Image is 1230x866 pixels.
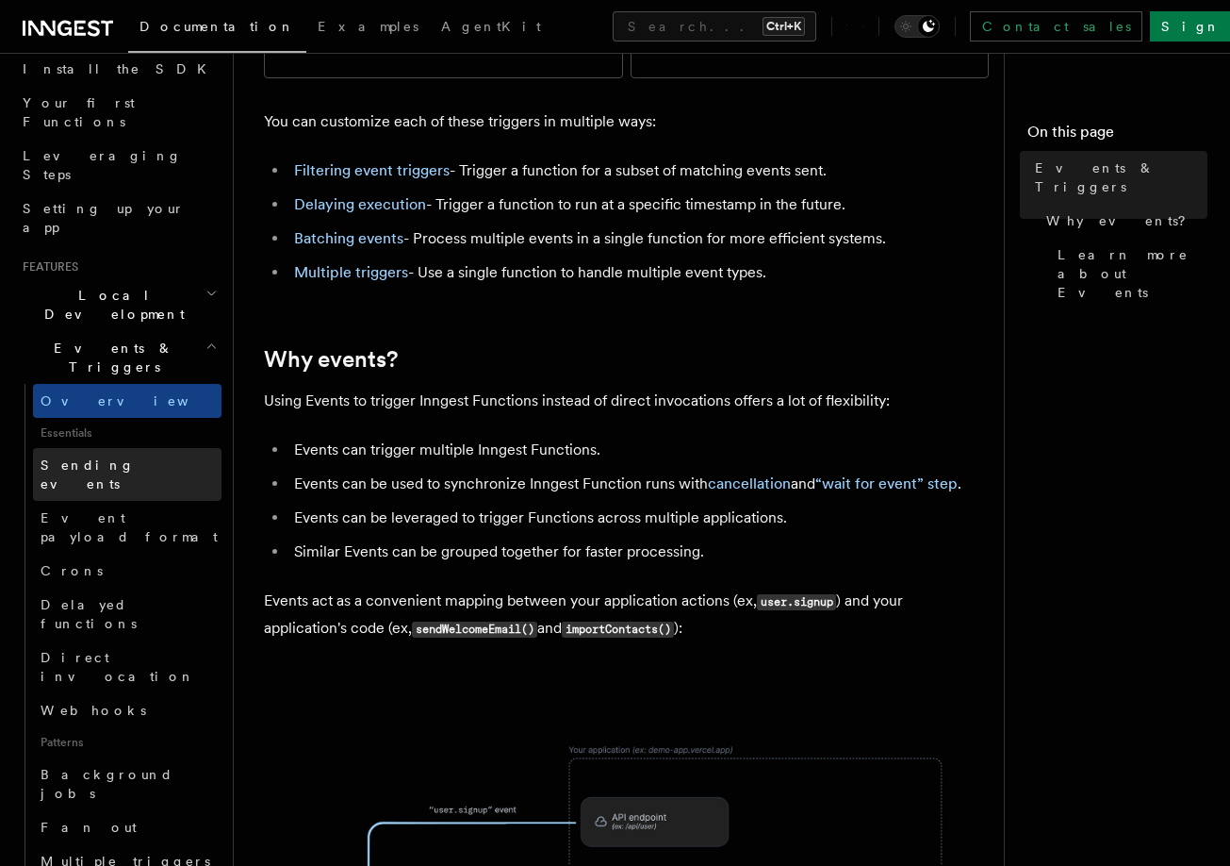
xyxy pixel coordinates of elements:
li: Events can be used to synchronize Inngest Function runs with and . [288,471,989,497]
a: Delayed functions [33,588,221,641]
span: Features [15,259,78,275]
li: - Use a single function to handle multiple event types. [288,259,989,286]
span: AgentKit [441,19,541,34]
a: Contact sales [970,11,1142,42]
a: Your first Functions [15,86,221,139]
a: Event payload format [33,501,221,554]
span: Sending events [41,458,135,491]
a: Multiple triggers [294,263,408,281]
span: Documentation [139,19,295,34]
p: Events act as a convenient mapping between your application actions (ex, ) and your application's... [264,588,989,642]
a: Events & Triggers [1027,151,1207,204]
a: Batching events [294,229,403,247]
button: Local Development [15,278,221,331]
span: Crons [41,563,103,578]
span: Learn more about Events [1058,245,1207,302]
a: Documentation [128,6,306,53]
span: Why events? [1046,211,1199,230]
h4: On this page [1027,121,1207,151]
code: importContacts() [562,622,674,638]
span: Events & Triggers [15,339,205,376]
span: Essentials [33,418,221,448]
a: Install the SDK [15,52,221,86]
a: Direct invocation [33,641,221,693]
span: Direct invocation [41,650,195,684]
p: Using Events to trigger Inngest Functions instead of direct invocations offers a lot of flexibility: [264,388,989,414]
a: Examples [306,6,430,51]
span: Delayed functions [41,597,137,631]
span: Patterns [33,727,221,758]
a: Fan out [33,810,221,844]
a: Overview [33,384,221,418]
span: Fan out [41,820,137,835]
a: Sending events [33,448,221,501]
span: Local Development [15,286,205,324]
code: sendWelcomeEmail() [412,622,537,638]
a: cancellation [708,475,791,492]
span: Webhooks [41,703,146,718]
code: user.signup [757,594,836,610]
a: Leveraging Steps [15,139,221,192]
span: Install the SDK [23,61,218,76]
li: Similar Events can be grouped together for faster processing. [288,539,989,565]
span: Event payload format [41,510,218,544]
span: Events & Triggers [1035,158,1207,196]
kbd: Ctrl+K [763,17,805,36]
a: Learn more about Events [1050,238,1207,309]
a: Delaying execution [294,195,426,213]
a: Why events? [1039,204,1207,238]
span: Setting up your app [23,201,185,235]
a: AgentKit [430,6,552,51]
button: Events & Triggers [15,331,221,384]
a: Crons [33,554,221,588]
li: Events can trigger multiple Inngest Functions. [288,437,989,463]
li: - Process multiple events in a single function for more efficient systems. [288,225,989,252]
button: Toggle dark mode [894,15,940,38]
li: Events can be leveraged to trigger Functions across multiple applications. [288,505,989,531]
a: Background jobs [33,758,221,810]
span: Background jobs [41,767,173,801]
li: - Trigger a function for a subset of matching events sent. [288,158,989,184]
a: Filtering event triggers [294,161,450,179]
span: Overview [41,393,235,408]
li: - Trigger a function to run at a specific timestamp in the future. [288,192,989,218]
a: Why events? [264,346,398,373]
a: Setting up your app [15,192,221,244]
span: Leveraging Steps [23,148,182,182]
button: Search...Ctrl+K [613,11,816,42]
a: Webhooks [33,693,221,727]
a: “wait for event” step [815,475,958,492]
p: You can customize each of these triggers in multiple ways: [264,108,989,135]
span: Your first Functions [23,95,135,129]
span: Examples [318,19,418,34]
